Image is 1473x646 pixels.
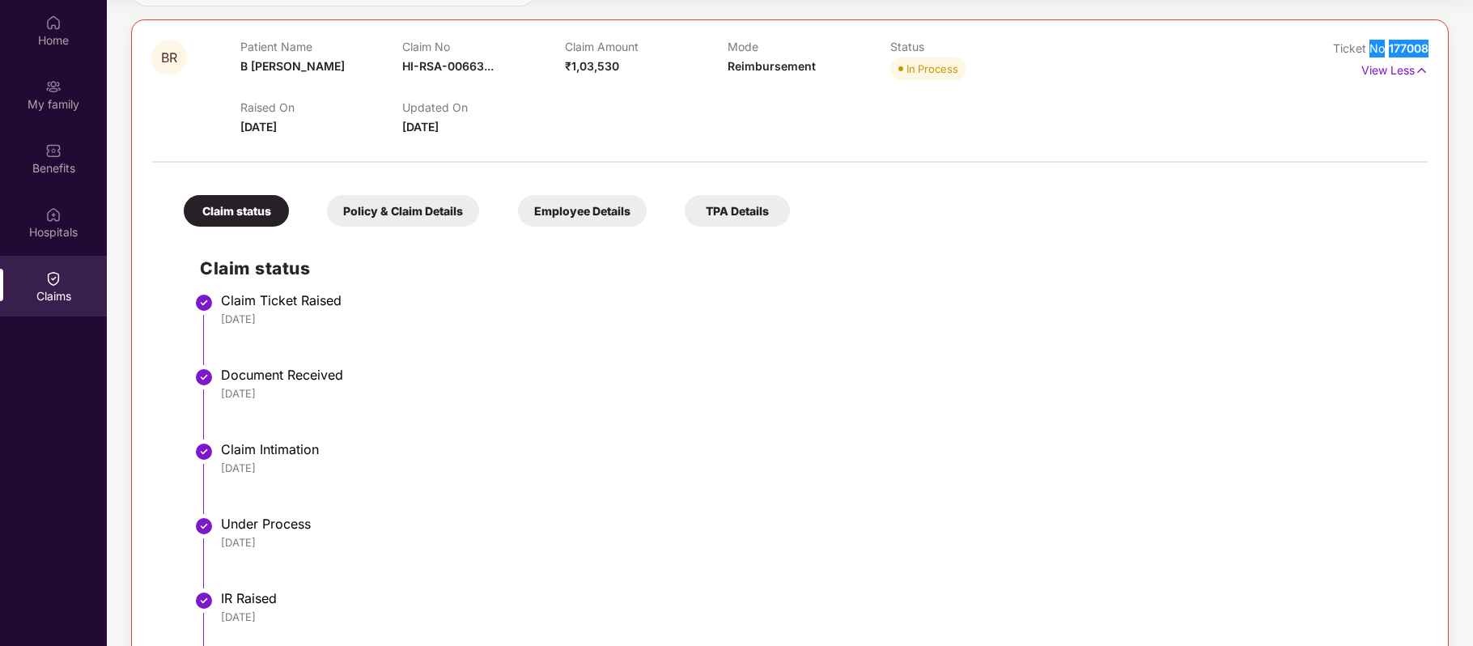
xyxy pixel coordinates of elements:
[221,292,1412,308] div: Claim Ticket Raised
[240,120,277,134] span: [DATE]
[194,516,214,536] img: svg+xml;base64,PHN2ZyBpZD0iU3RlcC1Eb25lLTMyeDMyIiB4bWxucz0iaHR0cDovL3d3dy53My5vcmcvMjAwMC9zdmciIH...
[1333,41,1389,55] span: Ticket No
[200,255,1412,282] h2: Claim status
[518,195,647,227] div: Employee Details
[240,59,345,73] span: B [PERSON_NAME]
[221,312,1412,326] div: [DATE]
[402,120,439,134] span: [DATE]
[402,100,565,114] p: Updated On
[45,142,62,159] img: svg+xml;base64,PHN2ZyBpZD0iQmVuZWZpdHMiIHhtbG5zPSJodHRwOi8vd3d3LnczLm9yZy8yMDAwL3N2ZyIgd2lkdGg9Ij...
[45,270,62,287] img: svg+xml;base64,PHN2ZyBpZD0iQ2xhaW0iIHhtbG5zPSJodHRwOi8vd3d3LnczLm9yZy8yMDAwL3N2ZyIgd2lkdGg9IjIwIi...
[240,100,403,114] p: Raised On
[221,461,1412,475] div: [DATE]
[45,206,62,223] img: svg+xml;base64,PHN2ZyBpZD0iSG9zcGl0YWxzIiB4bWxucz0iaHR0cDovL3d3dy53My5vcmcvMjAwMC9zdmciIHdpZHRoPS...
[45,79,62,95] img: svg+xml;base64,PHN2ZyB3aWR0aD0iMjAiIGhlaWdodD0iMjAiIHZpZXdCb3g9IjAgMCAyMCAyMCIgZmlsbD0ibm9uZSIgeG...
[221,590,1412,606] div: IR Raised
[685,195,790,227] div: TPA Details
[45,15,62,31] img: svg+xml;base64,PHN2ZyBpZD0iSG9tZSIgeG1sbnM9Imh0dHA6Ly93d3cudzMub3JnLzIwMDAvc3ZnIiB3aWR0aD0iMjAiIG...
[194,442,214,461] img: svg+xml;base64,PHN2ZyBpZD0iU3RlcC1Eb25lLTMyeDMyIiB4bWxucz0iaHR0cDovL3d3dy53My5vcmcvMjAwMC9zdmciIH...
[221,441,1412,457] div: Claim Intimation
[728,59,816,73] span: Reimbursement
[402,59,494,73] span: HI-RSA-00663...
[194,591,214,610] img: svg+xml;base64,PHN2ZyBpZD0iU3RlcC1Eb25lLTMyeDMyIiB4bWxucz0iaHR0cDovL3d3dy53My5vcmcvMjAwMC9zdmciIH...
[327,195,479,227] div: Policy & Claim Details
[240,40,403,53] p: Patient Name
[221,516,1412,532] div: Under Process
[728,40,890,53] p: Mode
[1389,41,1428,55] span: 177008
[402,40,565,53] p: Claim No
[161,51,177,65] span: BR
[906,61,958,77] div: In Process
[221,367,1412,383] div: Document Received
[184,195,289,227] div: Claim status
[1415,62,1428,79] img: svg+xml;base64,PHN2ZyB4bWxucz0iaHR0cDovL3d3dy53My5vcmcvMjAwMC9zdmciIHdpZHRoPSIxNyIgaGVpZ2h0PSIxNy...
[565,40,728,53] p: Claim Amount
[565,59,619,73] span: ₹1,03,530
[221,535,1412,550] div: [DATE]
[890,40,1053,53] p: Status
[1361,57,1428,79] p: View Less
[221,386,1412,401] div: [DATE]
[194,368,214,387] img: svg+xml;base64,PHN2ZyBpZD0iU3RlcC1Eb25lLTMyeDMyIiB4bWxucz0iaHR0cDovL3d3dy53My5vcmcvMjAwMC9zdmciIH...
[194,293,214,312] img: svg+xml;base64,PHN2ZyBpZD0iU3RlcC1Eb25lLTMyeDMyIiB4bWxucz0iaHR0cDovL3d3dy53My5vcmcvMjAwMC9zdmciIH...
[221,610,1412,624] div: [DATE]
